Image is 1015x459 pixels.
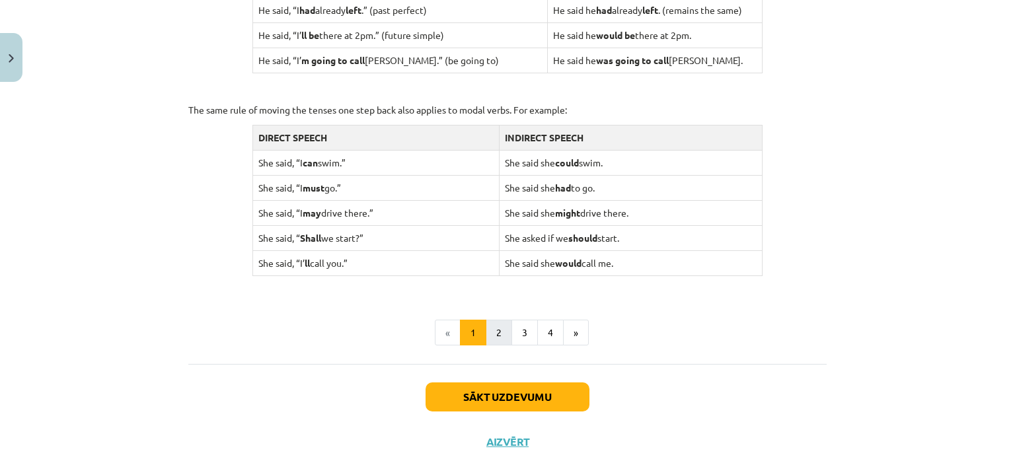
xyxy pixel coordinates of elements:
td: INDIRECT SPEECH [499,125,763,150]
td: He said he [PERSON_NAME]. [547,48,763,73]
td: She said, “ we start?” [252,225,499,250]
strong: ll [305,257,310,269]
strong: was going to call [596,54,669,66]
td: She said she swim. [499,150,763,175]
strong: could [555,157,579,168]
strong: may [303,207,321,219]
td: She said she drive there. [499,200,763,225]
button: » [563,320,589,346]
td: She said, “I’ call you.” [252,250,499,275]
button: Aizvērt [482,435,533,448]
strong: left [642,4,658,16]
button: 4 [537,320,564,346]
button: 1 [460,320,486,346]
strong: would [555,257,582,269]
td: She said, “I swim.” [252,150,499,175]
td: She said, “I drive there.” [252,200,499,225]
strong: had [299,4,315,16]
td: She said, “I go.” [252,175,499,200]
td: He said, “I’ [PERSON_NAME].” (be going to) [252,48,547,73]
strong: might [555,207,580,219]
button: 3 [511,320,538,346]
strong: had [555,182,571,194]
strong: would be [596,29,635,41]
strong: must [303,182,324,194]
button: Sākt uzdevumu [426,382,589,411]
img: icon-close-lesson-0947bae3869378f0d4975bcd49f059093ad1ed9edebbc8119c70593378902aed.svg [9,54,14,63]
p: The same rule of moving the tenses one step back also applies to modal verbs. For example: [188,103,827,117]
td: He said he there at 2pm. [547,22,763,48]
strong: Shall [300,232,321,244]
td: DIRECT SPEECH [252,125,499,150]
td: He said, “I’ there at 2pm.” (future simple) [252,22,547,48]
strong: left [346,4,361,16]
strong: m going to call [301,54,365,66]
nav: Page navigation example [188,320,827,346]
strong: can [303,157,318,168]
button: 2 [486,320,512,346]
strong: should [568,232,597,244]
strong: ll be [301,29,319,41]
strong: had [596,4,612,16]
td: She asked if we start. [499,225,763,250]
td: She said she call me. [499,250,763,275]
td: She said she to go. [499,175,763,200]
